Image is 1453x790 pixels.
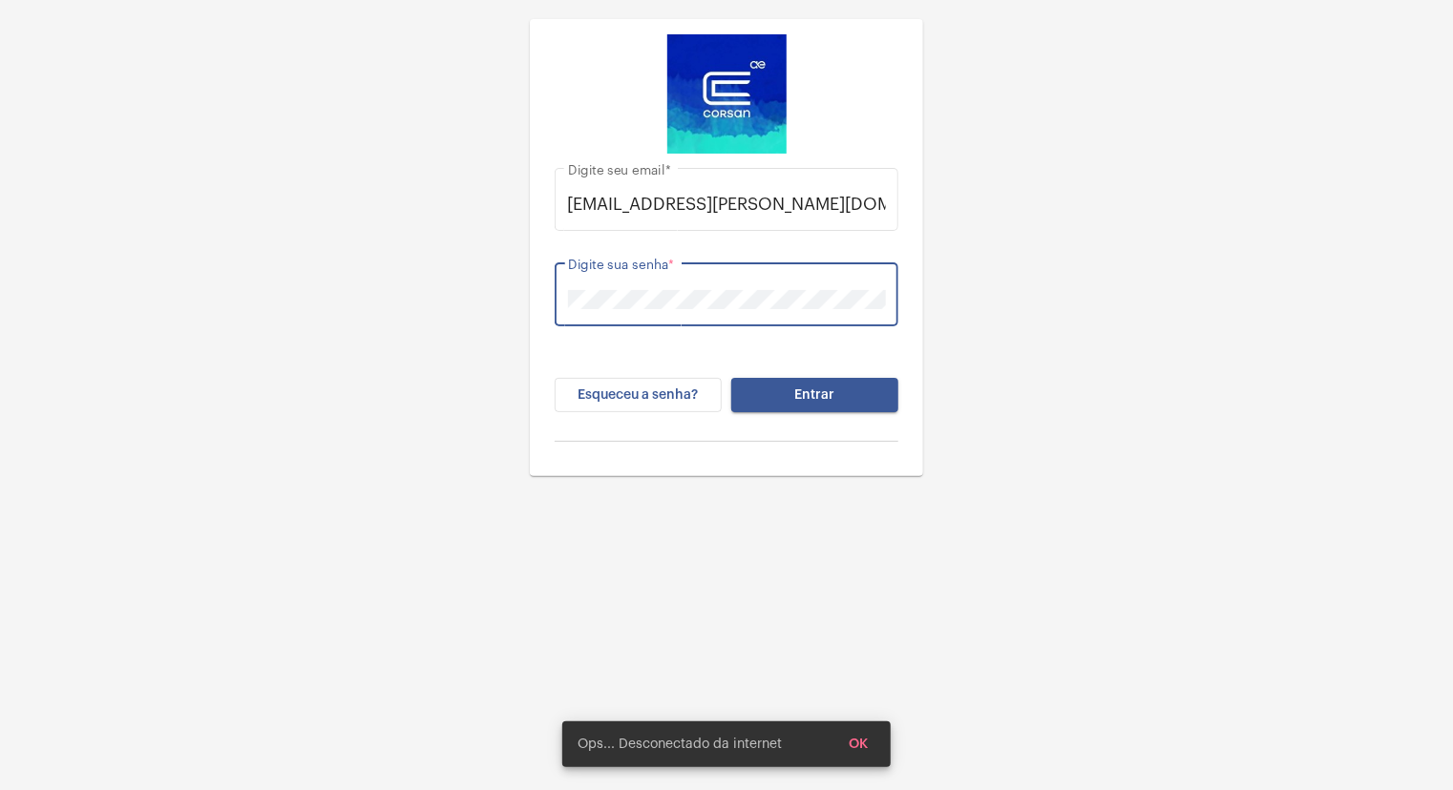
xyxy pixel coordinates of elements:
img: d4669ae0-8c07-2337-4f67-34b0df7f5ae4.jpeg [667,34,787,154]
button: OK [833,727,883,761]
button: Esqueceu a senha? [555,378,722,412]
input: Digite seu email [568,195,886,214]
span: Ops... Desconectado da internet [578,735,782,754]
span: Entrar [795,388,835,402]
span: OK [849,738,868,751]
button: Entrar [731,378,898,412]
span: Esqueceu a senha? [579,388,699,402]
